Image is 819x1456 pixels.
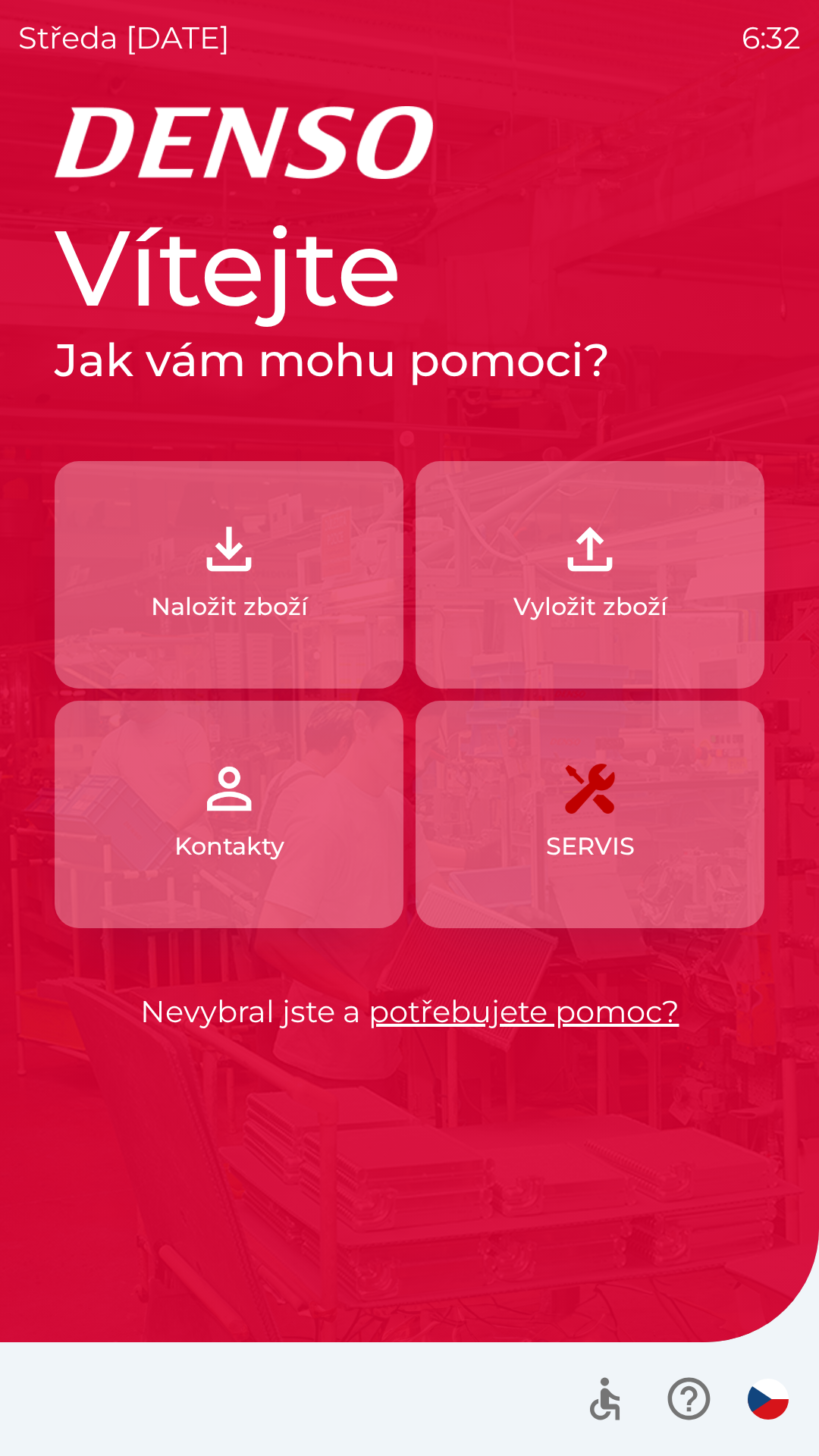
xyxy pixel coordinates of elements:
[55,106,764,179] img: Logo
[557,516,623,582] img: 2fb22d7f-6f53-46d3-a092-ee91fce06e5d.png
[55,701,403,928] button: Kontakty
[557,755,623,822] img: 7408382d-57dc-4d4c-ad5a-dca8f73b6e74.png
[416,461,764,689] button: Vyložit zboží
[55,989,764,1034] p: Nevybral jste a
[748,1379,789,1420] img: cs flag
[196,755,262,822] img: 072f4d46-cdf8-44b2-b931-d189da1a2739.png
[55,461,403,689] button: Naložit zboží
[369,993,679,1030] a: potřebujete pomoc?
[546,828,635,864] p: SERVIS
[513,588,667,625] p: Vyložit zboží
[151,588,308,625] p: Naložit zboží
[55,332,764,388] h2: Jak vám mohu pomoci?
[55,203,764,332] h1: Vítejte
[742,15,801,61] p: 6:32
[416,701,764,928] button: SERVIS
[174,828,284,864] p: Kontakty
[196,516,262,582] img: 918cc13a-b407-47b8-8082-7d4a57a89498.png
[18,15,230,61] p: středa [DATE]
